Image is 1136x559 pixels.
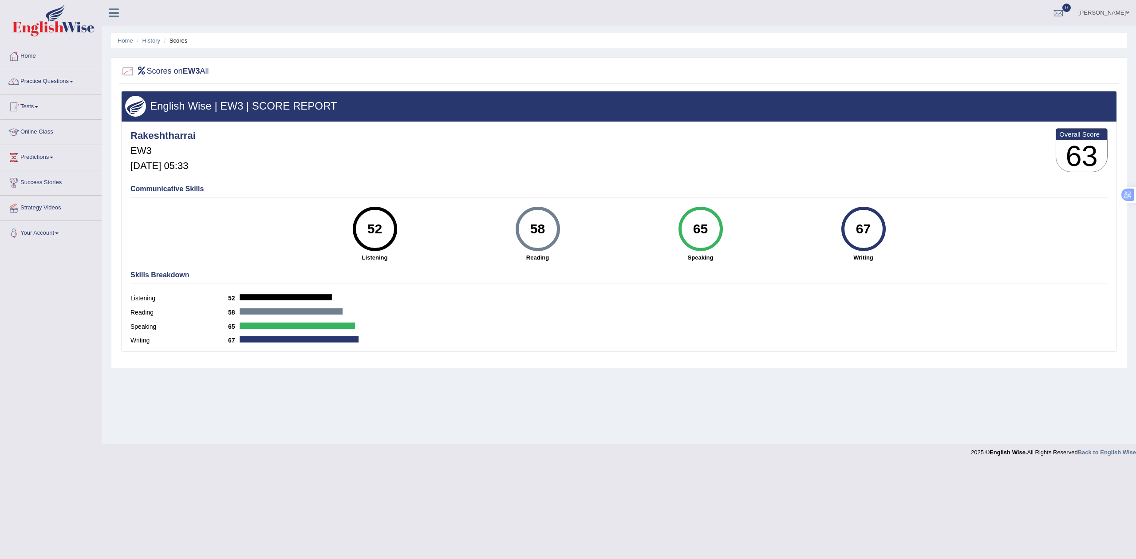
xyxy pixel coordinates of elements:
[130,308,228,317] label: Reading
[130,294,228,303] label: Listening
[130,130,196,141] h4: Rakeshtharrai
[0,44,102,66] a: Home
[130,271,1108,279] h4: Skills Breakdown
[228,337,240,344] b: 67
[130,185,1108,193] h4: Communicative Skills
[125,96,146,117] img: wings.png
[130,336,228,345] label: Writing
[130,146,196,156] h5: EW3
[118,37,133,44] a: Home
[130,161,196,171] h5: [DATE] 05:33
[298,253,452,262] strong: Listening
[990,449,1027,456] strong: English Wise.
[183,67,200,75] b: EW3
[623,253,777,262] strong: Speaking
[786,253,940,262] strong: Writing
[1062,4,1071,12] span: 0
[0,94,102,117] a: Tests
[1059,130,1104,138] b: Overall Score
[162,36,188,45] li: Scores
[847,210,880,248] div: 67
[0,170,102,193] a: Success Stories
[521,210,554,248] div: 58
[228,295,240,302] b: 52
[0,196,102,218] a: Strategy Videos
[0,120,102,142] a: Online Class
[1078,449,1136,456] a: Back to English Wise
[359,210,391,248] div: 52
[228,323,240,330] b: 65
[684,210,717,248] div: 65
[461,253,615,262] strong: Reading
[0,221,102,243] a: Your Account
[0,145,102,167] a: Predictions
[130,322,228,331] label: Speaking
[142,37,160,44] a: History
[121,65,209,78] h2: Scores on All
[1056,140,1107,172] h3: 63
[971,444,1136,457] div: 2025 © All Rights Reserved
[0,69,102,91] a: Practice Questions
[228,309,240,316] b: 58
[125,100,1113,112] h3: English Wise | EW3 | SCORE REPORT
